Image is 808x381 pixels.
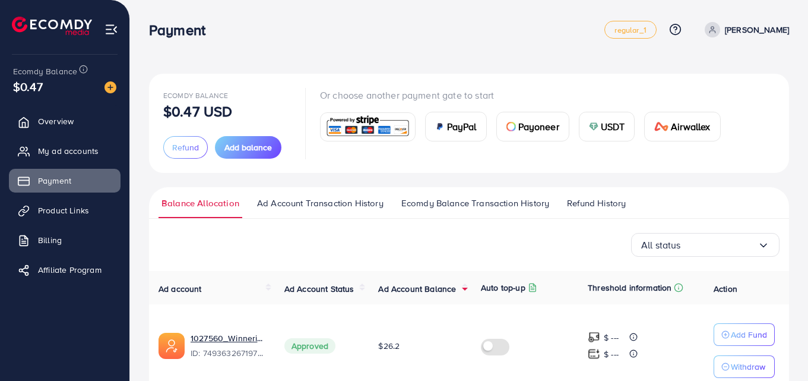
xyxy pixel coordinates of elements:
img: card [324,114,411,140]
span: Affiliate Program [38,264,102,276]
a: Billing [9,228,121,252]
span: ID: 7493632671978045448 [191,347,265,359]
span: $26.2 [378,340,400,352]
button: Refund [163,136,208,159]
a: My ad accounts [9,139,121,163]
a: Overview [9,109,121,133]
a: Affiliate Program [9,258,121,282]
img: top-up amount [588,331,600,344]
span: Ad Account Status [284,283,354,295]
img: logo [12,17,92,35]
a: 1027560_Winnerize_1744747938584 [191,332,265,344]
p: $0.47 USD [163,104,232,118]
div: <span class='underline'>1027560_Winnerize_1744747938584</span></br>7493632671978045448 [191,332,265,360]
p: Withdraw [731,360,765,374]
span: Ecomdy Balance [163,90,228,100]
a: Product Links [9,199,121,222]
span: Payoneer [518,119,559,134]
img: card [654,122,668,131]
span: PayPal [447,119,477,134]
img: top-up amount [588,348,600,360]
span: $0.47 [13,78,43,95]
img: ic-ads-acc.e4c84228.svg [159,333,185,359]
h3: Payment [149,21,215,39]
a: regular_1 [604,21,656,39]
span: regular_1 [614,26,646,34]
button: Withdraw [714,355,775,378]
button: Add balance [215,136,281,159]
img: image [104,81,116,93]
span: Airwallex [671,119,710,134]
span: All status [641,236,681,254]
p: Threshold information [588,281,671,295]
span: Ecomdy Balance Transaction History [401,197,549,210]
iframe: Chat [758,328,799,372]
span: Billing [38,234,62,246]
span: Ad Account Transaction History [257,197,384,210]
img: card [506,122,516,131]
span: Approved [284,338,335,354]
a: Payment [9,169,121,193]
span: Ad Account Balance [378,283,456,295]
span: Ecomdy Balance [13,65,77,77]
input: Search for option [681,236,758,254]
span: Payment [38,175,71,187]
img: card [435,122,445,131]
a: card [320,112,416,141]
span: USDT [601,119,625,134]
p: Add Fund [731,328,767,342]
span: Product Links [38,204,89,216]
span: Balance Allocation [161,197,239,210]
span: Ad account [159,283,202,295]
span: Add balance [224,141,272,153]
span: Action [714,283,737,295]
div: Search for option [631,233,780,257]
span: Overview [38,115,74,127]
span: Refund History [567,197,626,210]
a: cardPayPal [425,112,487,141]
a: cardPayoneer [496,112,569,141]
p: $ --- [604,347,619,361]
img: menu [104,23,118,36]
a: [PERSON_NAME] [700,22,789,37]
p: Auto top-up [481,281,525,295]
a: cardAirwallex [644,112,720,141]
p: Or choose another payment gate to start [320,88,730,102]
span: My ad accounts [38,145,99,157]
img: card [589,122,598,131]
a: cardUSDT [579,112,635,141]
span: Refund [172,141,199,153]
p: $ --- [604,330,619,345]
button: Add Fund [714,323,775,346]
p: [PERSON_NAME] [725,23,789,37]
